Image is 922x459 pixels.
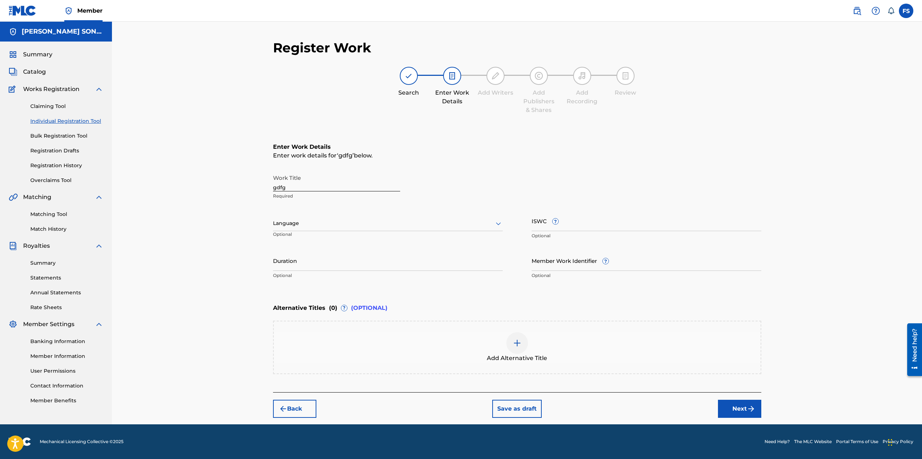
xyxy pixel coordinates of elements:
img: MLC Logo [9,5,36,16]
a: Member Benefits [30,397,103,404]
iframe: Resource Center [902,320,922,378]
img: Member Settings [9,320,17,329]
a: Contact Information [30,382,103,390]
a: Overclaims Tool [30,177,103,184]
img: Works Registration [9,85,18,94]
span: Summary [23,50,52,59]
h5: FELIX SCHUBERT SONGS [22,27,103,36]
button: Back [273,400,316,418]
img: Matching [9,193,18,202]
a: Member Information [30,352,103,360]
div: Drag [888,432,892,453]
img: 7ee5dd4eb1f8a8e3ef2f.svg [279,404,287,413]
img: Accounts [9,27,17,36]
a: Matching Tool [30,211,103,218]
a: Portal Terms of Use [836,438,878,445]
a: Need Help? [765,438,790,445]
img: search [853,7,861,15]
span: gdfg [337,152,354,159]
img: Summary [9,50,17,59]
h2: Register Work [273,40,371,56]
span: Member [77,7,103,15]
img: step indicator icon for Review [621,72,630,80]
img: step indicator icon for Add Writers [491,72,500,80]
a: Public Search [850,4,864,18]
a: CatalogCatalog [9,68,46,76]
span: Catalog [23,68,46,76]
img: step indicator icon for Add Recording [578,72,586,80]
a: Match History [30,225,103,233]
p: Required [273,193,400,199]
a: Bulk Registration Tool [30,132,103,140]
span: ? [341,305,347,311]
p: Optional [273,272,503,279]
img: step indicator icon for Add Publishers & Shares [534,72,543,80]
div: Add Publishers & Shares [521,88,557,114]
img: step indicator icon for Search [404,72,413,80]
img: Royalties [9,242,17,250]
a: Registration Drafts [30,147,103,155]
a: Statements [30,274,103,282]
a: Privacy Policy [883,438,913,445]
a: Summary [30,259,103,267]
p: Optional [273,231,343,243]
img: expand [95,85,103,94]
span: ( 0 ) [329,304,337,312]
span: Enter work details for [273,152,337,159]
a: Individual Registration Tool [30,117,103,125]
div: Search [391,88,427,97]
img: expand [95,193,103,202]
span: Mechanical Licensing Collective © 2025 [40,438,124,445]
div: Notifications [887,7,895,14]
img: f7272a7cc735f4ea7f67.svg [747,404,756,413]
span: (OPTIONAL) [351,304,388,312]
img: Top Rightsholder [64,7,73,15]
a: SummarySummary [9,50,52,59]
p: Optional [532,233,761,239]
p: Optional [532,272,761,279]
img: step indicator icon for Enter Work Details [448,72,456,80]
img: expand [95,242,103,250]
span: Works Registration [23,85,79,94]
img: add [513,339,521,347]
div: Add Recording [564,88,600,106]
span: Add Alternative Title [487,354,547,363]
button: Next [718,400,761,418]
img: logo [9,437,31,446]
img: help [871,7,880,15]
div: Help [869,4,883,18]
a: Annual Statements [30,289,103,296]
a: The MLC Website [794,438,832,445]
span: below. [354,152,373,159]
button: Save as draft [492,400,542,418]
span: ? [553,218,558,224]
span: Royalties [23,242,50,250]
iframe: Chat Widget [886,424,922,459]
div: User Menu [899,4,913,18]
a: Registration History [30,162,103,169]
a: User Permissions [30,367,103,375]
a: Banking Information [30,338,103,345]
span: Member Settings [23,320,74,329]
a: Claiming Tool [30,103,103,110]
img: expand [95,320,103,329]
div: Enter Work Details [434,88,470,106]
a: Rate Sheets [30,304,103,311]
h6: Enter Work Details [273,143,761,151]
div: Review [607,88,644,97]
div: Add Writers [477,88,514,97]
span: Alternative Titles [273,304,325,312]
span: ? [603,258,609,264]
img: Catalog [9,68,17,76]
span: gdfg [338,152,352,159]
span: Matching [23,193,51,202]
